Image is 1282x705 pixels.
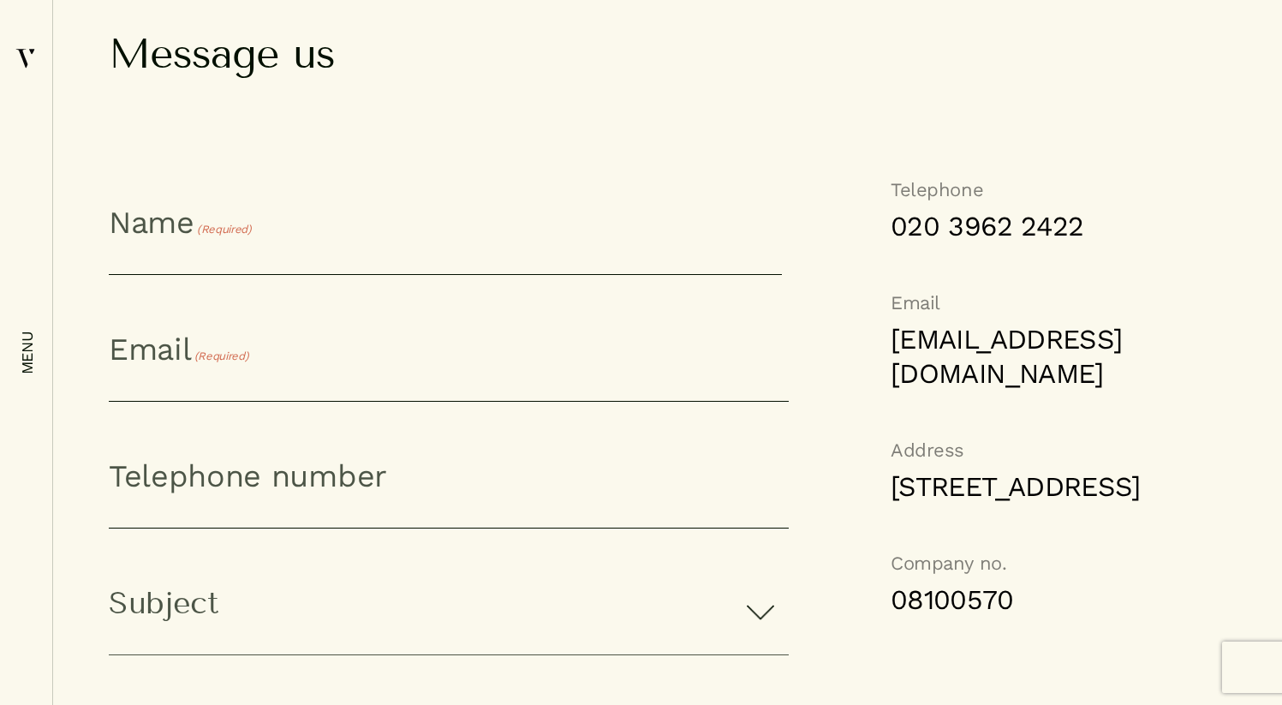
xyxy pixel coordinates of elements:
p: Subject [109,584,789,655]
address: [STREET_ADDRESS] [891,469,1136,504]
em: menu [19,331,36,374]
h6: Email [891,290,1136,317]
a: 020 3962 2422 [891,209,1136,243]
a: 08100570 [891,583,1136,617]
h6: Company no. [891,550,1136,577]
h6: Address [891,437,1136,464]
a: [EMAIL_ADDRESS][DOMAIN_NAME] [891,322,1136,391]
h6: Telephone [891,176,1136,204]
h2: Message us [109,30,1136,78]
